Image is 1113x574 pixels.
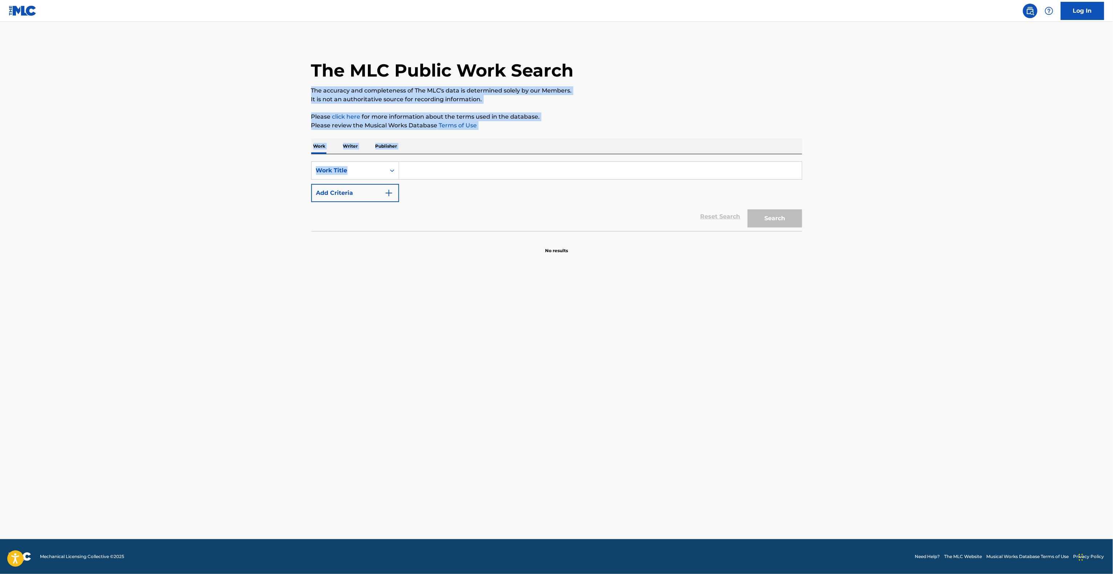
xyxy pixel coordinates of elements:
img: help [1045,7,1053,15]
p: Please review the Musical Works Database [311,121,802,130]
a: Terms of Use [438,122,477,129]
img: 9d2ae6d4665cec9f34b9.svg [385,189,393,197]
p: The accuracy and completeness of The MLC's data is determined solely by our Members. [311,86,802,95]
a: Need Help? [915,553,940,560]
a: Privacy Policy [1073,553,1104,560]
a: Musical Works Database Terms of Use [987,553,1069,560]
p: It is not an authoritative source for recording information. [311,95,802,104]
a: The MLC Website [945,553,982,560]
p: Please for more information about the terms used in the database. [311,112,802,121]
p: Publisher [373,139,399,154]
p: No results [545,239,568,254]
img: MLC Logo [9,5,37,16]
img: logo [9,552,31,561]
span: Mechanical Licensing Collective © 2025 [40,553,124,560]
p: Work [311,139,328,154]
div: Help [1042,4,1056,18]
a: Log In [1061,2,1104,20]
h1: The MLC Public Work Search [311,60,574,81]
div: Drag [1079,546,1083,568]
img: search [1026,7,1035,15]
button: Add Criteria [311,184,399,202]
a: Public Search [1023,4,1037,18]
p: Writer [341,139,360,154]
a: click here [332,113,361,120]
div: Work Title [316,166,381,175]
form: Search Form [311,161,802,231]
iframe: Chat Widget [1077,539,1113,574]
